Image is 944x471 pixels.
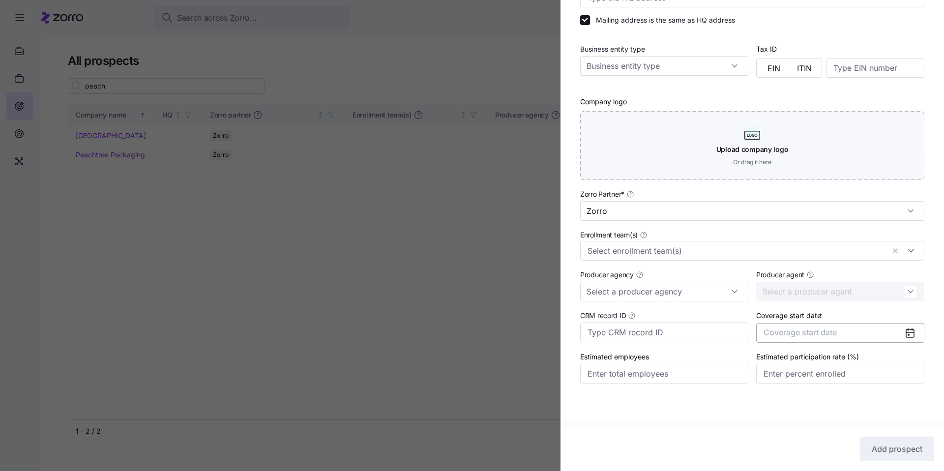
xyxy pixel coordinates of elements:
span: Zorro Partner * [580,189,624,199]
span: EIN [767,64,780,72]
input: Business entity type [580,56,748,76]
input: Select a partner [580,201,924,221]
input: Enter percent enrolled [756,364,924,383]
input: Enter total employees [580,364,748,383]
input: Type CRM record ID [580,323,748,342]
button: Coverage start date [756,323,924,343]
input: Select a producer agency [580,282,748,301]
button: Add prospect [860,437,934,461]
label: Mailing address is the same as HQ address [590,15,735,25]
input: Select a producer agent [756,282,924,301]
label: Estimated employees [580,352,649,362]
label: Estimated participation rate (%) [756,352,859,362]
span: Producer agency [580,270,634,280]
label: Tax ID [756,44,777,55]
span: ITIN [797,64,812,72]
span: Enrollment team(s) [580,230,638,240]
span: Producer agent [756,270,804,280]
span: CRM record ID [580,311,626,321]
label: Coverage start date [756,310,825,321]
label: Company logo [580,96,627,107]
span: Coverage start date [764,327,837,337]
input: Type EIN number [826,58,924,78]
label: Business entity type [580,44,645,55]
span: Add prospect [872,443,922,455]
input: Select enrollment team(s) [588,244,885,257]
